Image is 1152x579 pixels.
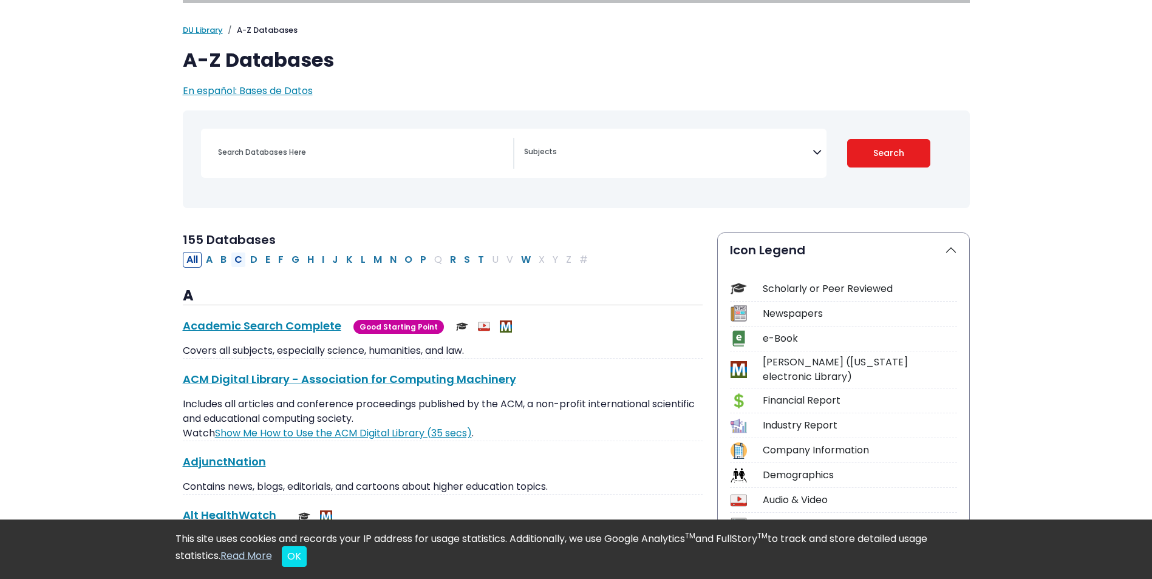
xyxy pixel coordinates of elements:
[456,320,468,333] img: Scholarly or Peer Reviewed
[524,148,813,158] textarea: Search
[298,510,310,523] img: Scholarly or Peer Reviewed
[183,252,202,268] button: All
[417,252,430,268] button: Filter Results P
[183,84,313,98] a: En español: Bases de Datos
[183,24,223,36] a: DU Library
[847,139,930,168] button: Submit for Search Results
[343,252,356,268] button: Filter Results K
[329,252,342,268] button: Filter Results J
[763,468,957,482] div: Demographics
[763,418,957,433] div: Industry Report
[183,454,266,469] a: AdjunctNation
[357,252,369,268] button: Filter Results L
[274,252,287,268] button: Filter Results F
[757,530,768,541] sup: TM
[247,252,261,268] button: Filter Results D
[370,252,386,268] button: Filter Results M
[731,361,747,378] img: Icon MeL (Michigan electronic Library)
[183,371,516,387] a: ACM Digital Library - Association for Computing Machinery
[731,305,747,322] img: Icon Newspapers
[401,252,416,268] button: Filter Results O
[731,467,747,484] img: Icon Demographics
[446,252,460,268] button: Filter Results R
[763,282,957,296] div: Scholarly or Peer Reviewed
[763,493,957,507] div: Audio & Video
[763,306,957,321] div: Newspapers
[731,517,747,533] img: Icon Statistics
[460,252,474,268] button: Filter Results S
[231,252,246,268] button: Filter Results C
[731,393,747,409] img: Icon Financial Report
[183,231,276,248] span: 155 Databases
[500,320,512,333] img: MeL (Michigan electronic Library)
[685,530,695,541] sup: TM
[731,280,747,297] img: Icon Scholarly or Peer Reviewed
[183,110,970,208] nav: Search filters
[183,49,970,72] h1: A-Z Databases
[731,492,747,509] img: Icon Audio & Video
[223,24,298,36] li: A-Z Databases
[183,344,703,358] p: Covers all subjects, especially science, humanities, and law.
[262,252,274,268] button: Filter Results E
[718,233,969,267] button: Icon Legend
[202,252,216,268] button: Filter Results A
[220,549,272,563] a: Read More
[731,442,747,459] img: Icon Company Information
[474,252,488,268] button: Filter Results T
[282,546,307,567] button: Close
[763,443,957,458] div: Company Information
[731,418,747,434] img: Icon Industry Report
[288,252,303,268] button: Filter Results G
[353,320,444,334] span: Good Starting Point
[183,507,276,523] a: Alt HealthWatch
[763,331,957,346] div: e-Book
[176,532,977,567] div: This site uses cookies and records your IP address for usage statistics. Additionally, we use Goo...
[517,252,534,268] button: Filter Results W
[183,252,593,266] div: Alpha-list to filter by first letter of database name
[763,355,957,384] div: [PERSON_NAME] ([US_STATE] electronic Library)
[320,510,332,523] img: MeL (Michigan electronic Library)
[183,287,703,305] h3: A
[304,252,318,268] button: Filter Results H
[386,252,400,268] button: Filter Results N
[217,252,230,268] button: Filter Results B
[183,397,703,441] p: Includes all articles and conference proceedings published by the ACM, a non-profit international...
[183,479,703,494] p: Contains news, blogs, editorials, and cartoons about higher education topics.
[763,393,957,408] div: Financial Report
[183,318,341,333] a: Academic Search Complete
[731,330,747,347] img: Icon e-Book
[318,252,328,268] button: Filter Results I
[215,426,472,440] a: Link opens in new window
[211,143,513,161] input: Search database by title or keyword
[763,518,957,532] div: Statistics
[478,320,490,333] img: Audio & Video
[183,24,970,36] nav: breadcrumb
